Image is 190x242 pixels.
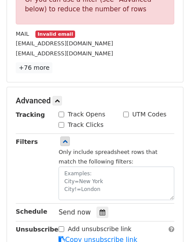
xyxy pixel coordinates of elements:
a: +76 more [16,62,52,73]
small: Only include spreadsheet rows that match the following filters: [59,149,157,165]
small: Invalid email [35,31,75,38]
small: [EMAIL_ADDRESS][DOMAIN_NAME] [16,40,113,47]
small: MAIL [16,31,29,37]
label: Add unsubscribe link [68,225,131,234]
label: Track Clicks [68,120,104,130]
label: UTM Codes [132,110,166,119]
span: Send now [59,208,91,216]
h5: Advanced [16,96,174,106]
strong: Schedule [16,208,47,215]
strong: Filters [16,138,38,145]
strong: Tracking [16,111,45,118]
iframe: Chat Widget [146,200,190,242]
label: Track Opens [68,110,105,119]
strong: Unsubscribe [16,226,59,233]
small: [EMAIL_ADDRESS][DOMAIN_NAME] [16,50,113,57]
